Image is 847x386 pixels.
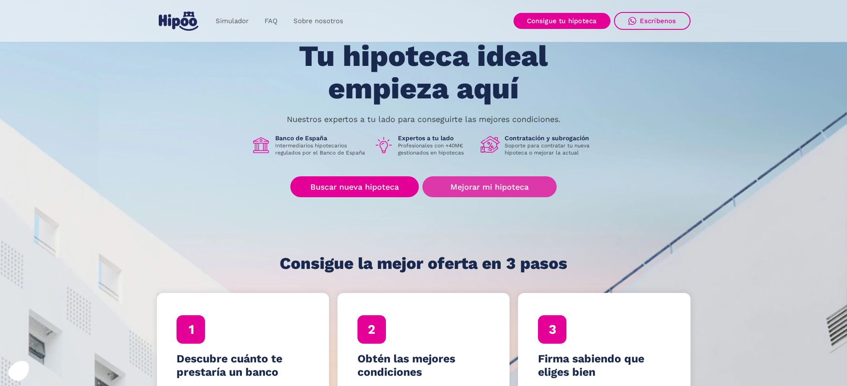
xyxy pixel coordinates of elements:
[257,12,285,30] a: FAQ
[280,255,567,272] h1: Consigue la mejor oferta en 3 pasos
[505,142,596,156] p: Soporte para contratar tu nueva hipoteca o mejorar la actual
[614,12,690,30] a: Escríbenos
[422,176,556,197] a: Mejorar mi hipoteca
[290,176,419,197] a: Buscar nueva hipoteca
[514,13,610,29] a: Consigue tu hipoteca
[505,134,596,142] h1: Contratación y subrogación
[398,142,474,156] p: Profesionales con +40M€ gestionados en hipotecas
[398,134,474,142] h1: Expertos a tu lado
[275,142,367,156] p: Intermediarios hipotecarios regulados por el Banco de España
[275,134,367,142] h1: Banco de España
[538,352,670,379] h4: Firma sabiendo que eliges bien
[287,116,561,123] p: Nuestros expertos a tu lado para conseguirte las mejores condiciones.
[255,40,592,105] h1: Tu hipoteca ideal empieza aquí
[208,12,257,30] a: Simulador
[285,12,351,30] a: Sobre nosotros
[640,17,676,25] div: Escríbenos
[357,352,490,379] h4: Obtén las mejores condiciones
[177,352,309,379] h4: Descubre cuánto te prestaría un banco
[157,8,201,34] a: home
